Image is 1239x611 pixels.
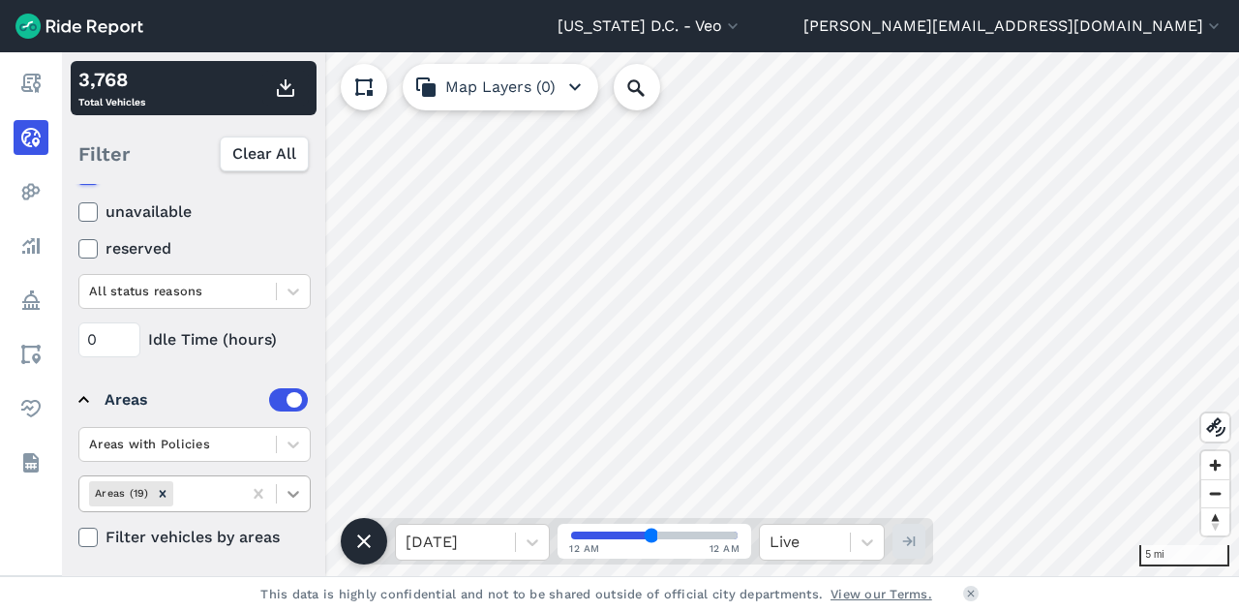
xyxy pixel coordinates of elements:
[105,388,308,412] div: Areas
[14,445,48,480] a: Datasets
[78,237,311,260] label: reserved
[232,142,296,166] span: Clear All
[403,64,598,110] button: Map Layers (0)
[14,283,48,318] a: Policy
[14,337,48,372] a: Areas
[831,585,932,603] a: View our Terms.
[152,481,173,505] div: Remove Areas (19)
[14,229,48,263] a: Analyze
[1139,545,1229,566] div: 5 mi
[1201,479,1229,507] button: Zoom out
[1201,451,1229,479] button: Zoom in
[558,15,742,38] button: [US_STATE] D.C. - Veo
[78,322,311,357] div: Idle Time (hours)
[78,200,311,224] label: unavailable
[14,66,48,101] a: Report
[71,124,317,184] div: Filter
[14,174,48,209] a: Heatmaps
[614,64,691,110] input: Search Location or Vehicles
[62,52,1239,576] canvas: Map
[14,120,48,155] a: Realtime
[803,15,1224,38] button: [PERSON_NAME][EMAIL_ADDRESS][DOMAIN_NAME]
[1201,507,1229,535] button: Reset bearing to north
[15,14,143,39] img: Ride Report
[14,391,48,426] a: Health
[78,65,145,111] div: Total Vehicles
[78,373,308,427] summary: Areas
[78,526,311,549] label: Filter vehicles by areas
[569,541,600,556] span: 12 AM
[710,541,740,556] span: 12 AM
[220,137,309,171] button: Clear All
[78,65,145,94] div: 3,768
[89,481,152,505] div: Areas (19)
